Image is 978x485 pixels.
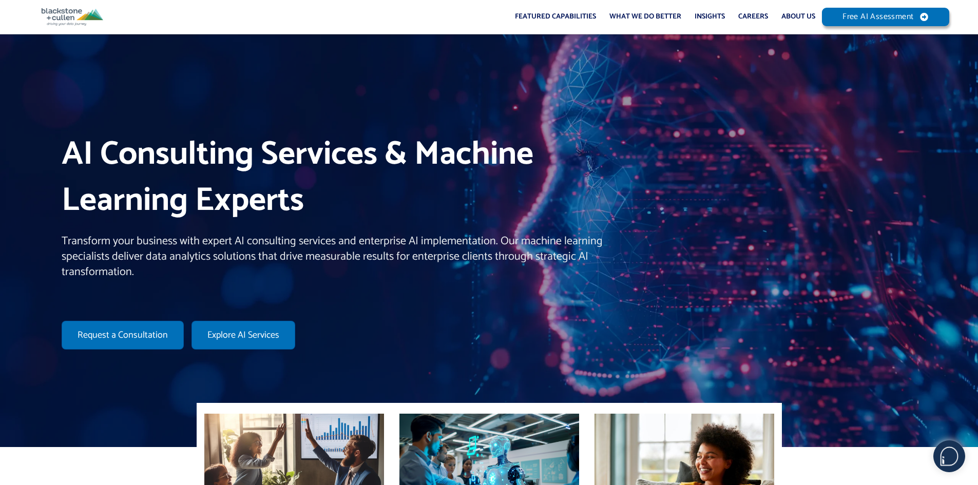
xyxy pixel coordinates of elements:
[62,132,623,224] h1: AI Consulting Services & Machine Learning Experts
[62,234,623,280] p: Transform your business with expert AI consulting services and enterprise AI implementation. Our ...
[78,331,168,340] span: Request a Consultation
[934,441,965,472] img: users%2F5SSOSaKfQqXq3cFEnIZRYMEs4ra2%2Fmedia%2Fimages%2F-Bulle%20blanche%20sans%20fond%20%2B%20ma...
[191,321,295,350] a: Explore AI Services
[822,8,949,26] a: Free AI Assessment
[207,331,279,340] span: Explore AI Services
[62,321,184,350] a: Request a Consultation
[842,13,913,21] span: Free AI Assessment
